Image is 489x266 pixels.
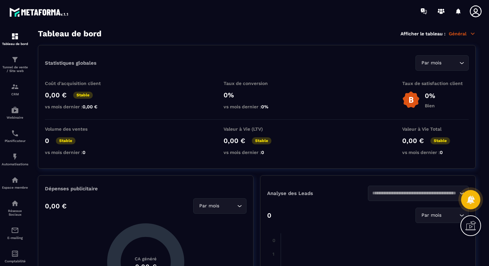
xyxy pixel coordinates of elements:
p: 0,00 € [45,91,67,99]
p: Automatisations [2,162,28,166]
span: 0 [261,150,264,155]
span: Par mois [198,202,221,210]
span: 0 [440,150,443,155]
p: 0% [425,92,435,100]
span: Par mois [420,59,443,67]
a: formationformationTunnel de vente / Site web [2,51,28,78]
p: Dépenses publicitaire [45,186,246,192]
a: schedulerschedulerPlanificateur [2,124,28,148]
p: Afficher le tableau : [401,31,445,36]
img: scheduler [11,129,19,137]
p: 0 [267,211,271,219]
input: Search for option [372,190,458,197]
p: Volume des ventes [45,126,111,132]
div: Search for option [368,186,469,201]
a: formationformationTableau de bord [2,27,28,51]
p: 0 [45,137,49,145]
img: email [11,226,19,234]
input: Search for option [221,202,236,210]
span: 0,00 € [82,104,97,109]
p: CRM [2,92,28,96]
div: Search for option [415,208,469,223]
img: social-network [11,199,19,207]
img: formation [11,32,19,40]
div: Search for option [415,55,469,71]
span: 0% [261,104,268,109]
p: Tableau de bord [2,42,28,46]
p: Stable [73,92,93,99]
input: Search for option [443,212,458,219]
p: vs mois dernier : [224,104,290,109]
p: Réseaux Sociaux [2,209,28,216]
p: Taux de conversion [224,81,290,86]
img: automations [11,106,19,114]
p: Tunnel de vente / Site web [2,65,28,73]
p: 0,00 € [224,137,245,145]
input: Search for option [443,59,458,67]
p: Analyse des Leads [267,190,368,196]
p: Stable [430,137,450,144]
span: Par mois [420,212,443,219]
p: Espace membre [2,186,28,189]
p: Valeur à Vie Total [402,126,469,132]
img: formation [11,83,19,91]
p: vs mois dernier : [224,150,290,155]
p: vs mois dernier : [45,104,111,109]
div: Search for option [193,198,246,214]
img: logo [9,6,69,18]
p: Planificateur [2,139,28,143]
p: Stable [252,137,271,144]
a: automationsautomationsWebinaire [2,101,28,124]
p: Taux de satisfaction client [402,81,469,86]
p: Bien [425,103,435,108]
tspan: 0 [272,238,275,243]
h3: Tableau de bord [38,29,101,38]
p: vs mois dernier : [45,150,111,155]
p: Statistiques globales [45,60,96,66]
p: Webinaire [2,116,28,119]
a: emailemailE-mailing [2,221,28,245]
img: accountant [11,250,19,258]
a: automationsautomationsEspace membre [2,171,28,194]
p: 0,00 € [402,137,424,145]
img: automations [11,176,19,184]
p: Général [449,31,476,37]
img: automations [11,153,19,161]
a: social-networksocial-networkRéseaux Sociaux [2,194,28,221]
p: E-mailing [2,236,28,240]
img: formation [11,56,19,64]
p: vs mois dernier : [402,150,469,155]
p: Stable [56,137,76,144]
a: formationformationCRM [2,78,28,101]
p: Comptabilité [2,259,28,263]
a: automationsautomationsAutomatisations [2,148,28,171]
img: b-badge-o.b3b20ee6.svg [402,91,420,109]
p: Coût d'acquisition client [45,81,111,86]
p: 0,00 € [45,202,67,210]
tspan: 1 [272,251,274,257]
p: 0% [224,91,290,99]
span: 0 [82,150,85,155]
p: Valeur à Vie (LTV) [224,126,290,132]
